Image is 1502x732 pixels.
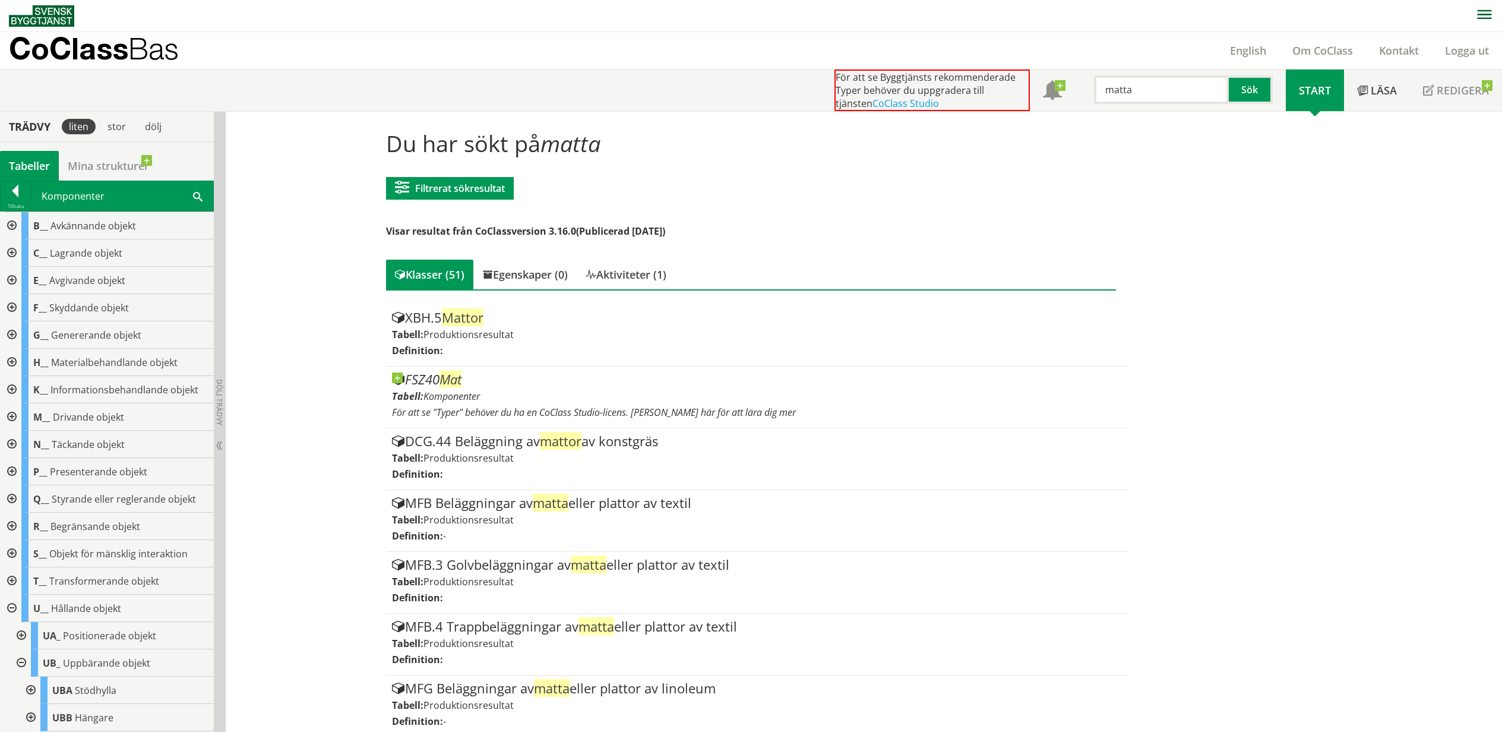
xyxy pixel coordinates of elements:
div: Aktiviteter (1) [577,260,675,289]
span: Informationsbehandlande objekt [50,383,198,396]
label: Definition: [392,344,443,357]
label: Tabell: [392,513,423,526]
span: matta [533,494,568,512]
span: T__ [33,575,47,588]
div: XBH.5 [392,311,1122,325]
span: Materialbehandlande objekt [51,356,178,369]
a: Läsa [1344,70,1410,111]
span: Skyddande objekt [49,301,129,314]
span: Notifikationer [1043,82,1062,101]
span: Mattor [442,308,483,326]
span: Visar resultat från CoClassversion 3.16.0 [386,225,576,238]
a: CoClassBas [9,32,204,69]
span: (Publicerad [DATE]) [576,225,665,238]
span: Dölj trädvy [214,379,224,425]
span: Redigera [1437,83,1489,97]
label: Definition: [392,529,443,542]
span: - [443,715,446,728]
div: liten [62,119,96,134]
div: dölj [138,119,169,134]
span: U__ [33,602,49,615]
span: Avgivande objekt [49,274,125,287]
label: Tabell: [392,575,423,588]
span: H__ [33,356,49,369]
div: MFG Beläggningar av eller plattor av linoleum [392,681,1122,696]
label: Tabell: [392,637,423,650]
div: Egenskaper (0) [473,260,577,289]
a: English [1217,43,1279,58]
div: MFB.4 Trappbeläggningar av eller plattor av textil [392,620,1122,634]
article: Gå till informationssidan för CoClass Studio [386,367,1128,428]
span: UBA [52,684,72,697]
div: MFB.3 Golvbeläggningar av eller plattor av textil [392,558,1122,572]
div: Tillbaka [1,201,30,211]
a: Mina strukturer [59,151,158,181]
span: P__ [33,465,48,478]
span: Genererande objekt [51,329,141,342]
span: Transformerande objekt [49,575,159,588]
span: Avkännande objekt [50,219,136,232]
a: Start [1286,70,1344,111]
span: B__ [33,219,48,232]
h1: Du har sökt på [386,130,1116,156]
span: Produktionsresultat [423,575,514,588]
span: Sök i tabellen [193,190,203,202]
a: Logga ut [1432,43,1502,58]
span: Läsa [1371,83,1397,97]
span: Produktionsresultat [423,328,514,341]
span: E__ [33,274,47,287]
span: Lagrande objekt [50,247,122,260]
label: Tabell: [392,452,423,465]
span: Produktionsresultat [423,513,514,526]
img: Svensk Byggtjänst [9,5,74,27]
a: Om CoClass [1279,43,1366,58]
div: Gå till informationssidan för CoClass Studio [19,704,214,731]
span: Positionerade objekt [63,629,156,642]
a: CoClass Studio [872,97,939,110]
span: UB_ [43,657,61,670]
span: Bas [128,31,179,66]
span: Komponenter [423,390,480,403]
span: UA_ [43,629,61,642]
span: Start [1299,83,1331,97]
div: Trädvy [2,120,57,133]
label: Definition: [392,715,443,728]
span: K__ [33,383,48,396]
span: R__ [33,520,48,533]
span: matta [540,128,600,159]
span: matta [578,617,614,635]
span: M__ [33,411,50,424]
span: Q__ [33,493,49,506]
div: Gå till informationssidan för CoClass Studio [19,677,214,704]
span: F__ [33,301,47,314]
span: Stödhylla [75,684,116,697]
span: Presenterande objekt [50,465,147,478]
span: matta [534,679,570,697]
span: Täckande objekt [52,438,125,451]
label: Tabell: [392,699,423,712]
span: matta [571,556,606,573]
span: Uppbärande objekt [63,657,150,670]
div: Klasser (51) [386,260,473,289]
span: Objekt för mänsklig interaktion [49,547,188,560]
span: Produktionsresultat [423,637,514,650]
div: MFB Beläggningar av eller plattor av textil [392,496,1122,510]
span: Styrande eller reglerande objekt [52,493,196,506]
label: Definition: [392,591,443,604]
span: För att se "Typer" behöver du ha en CoClass Studio-licens. [PERSON_NAME] här för att lära dig mer [392,406,796,419]
span: Begränsande objekt [50,520,140,533]
div: stor [100,119,133,134]
div: För att se Byggtjänsts rekommenderade Typer behöver du uppgradera till tjänsten [834,70,1030,111]
span: Mat [439,370,461,388]
span: Hängare [75,711,113,724]
div: DCG.44 Beläggning av av konstgräs [392,434,1122,449]
label: Tabell: [392,328,423,341]
label: Definition: [392,468,443,481]
a: Kontakt [1366,43,1432,58]
button: Sök [1229,75,1273,104]
a: Redigera [1410,70,1502,111]
label: Definition: [392,653,443,666]
span: N__ [33,438,49,451]
p: CoClass [9,42,179,55]
span: UBB [52,711,72,724]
